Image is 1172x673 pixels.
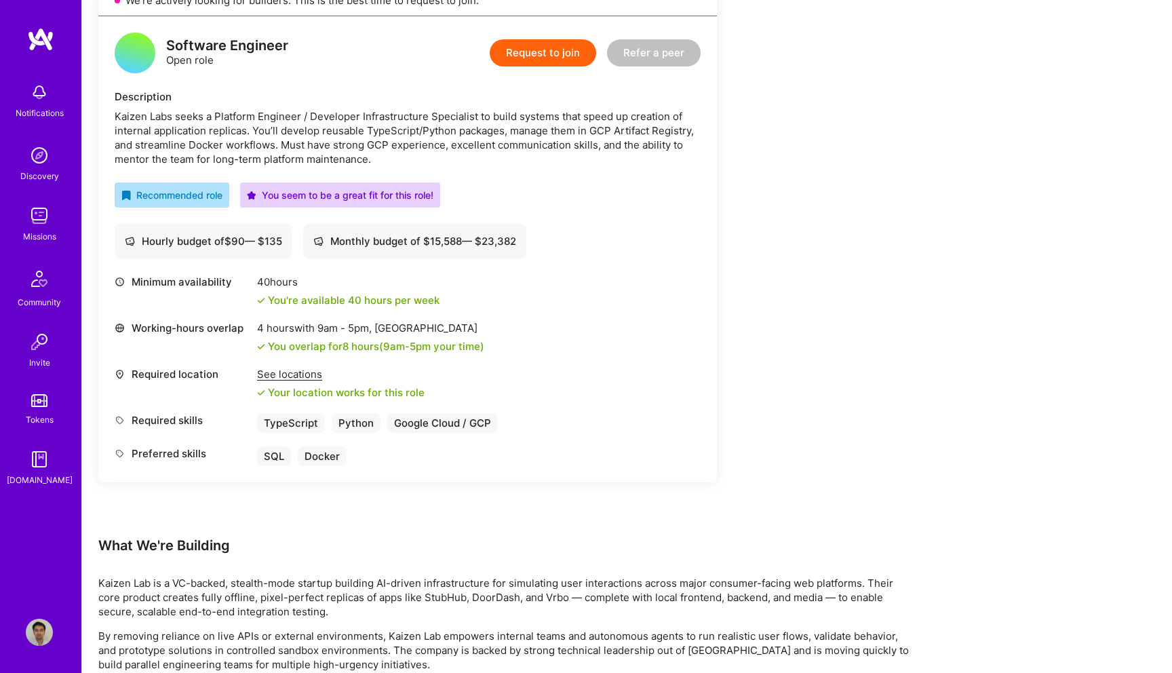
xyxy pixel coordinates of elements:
div: Open role [166,39,288,67]
div: [DOMAIN_NAME] [7,473,73,487]
button: Refer a peer [607,39,701,66]
img: Community [23,263,56,295]
div: You overlap for 8 hours ( your time) [268,339,484,353]
div: Kaizen Labs seeks a Platform Engineer / Developer Infrastructure Specialist to build systems that... [115,109,701,166]
div: Your location works for this role [257,385,425,400]
i: icon Tag [115,448,125,459]
div: Notifications [16,106,64,120]
div: Preferred skills [115,446,250,461]
div: Minimum availability [115,275,250,289]
div: Hourly budget of $ 90 — $ 135 [125,234,282,248]
i: icon Clock [115,277,125,287]
i: icon Tag [115,415,125,425]
div: Required skills [115,413,250,427]
div: SQL [257,446,291,466]
div: Community [18,295,61,309]
img: logo [27,27,54,52]
span: 9am - 5pm [383,340,431,353]
div: You seem to be a great fit for this role! [247,188,433,202]
div: TypeScript [257,413,325,433]
div: Google Cloud / GCP [387,413,498,433]
span: 9am - 5pm , [315,322,374,334]
div: 4 hours with [GEOGRAPHIC_DATA] [257,321,484,335]
div: Invite [29,355,50,370]
i: icon PurpleStar [247,191,256,200]
i: icon Check [257,343,265,351]
div: Tokens [26,412,54,427]
img: discovery [26,142,53,169]
div: Discovery [20,169,59,183]
i: icon Check [257,389,265,397]
div: Required location [115,367,250,381]
div: Monthly budget of $ 15,588 — $ 23,382 [313,234,516,248]
p: By removing reliance on live APIs or external environments, Kaizen Lab empowers internal teams an... [98,629,912,672]
div: Missions [23,229,56,244]
div: See locations [257,367,425,381]
div: 40 hours [257,275,439,289]
img: Invite [26,328,53,355]
img: teamwork [26,202,53,229]
div: Working-hours overlap [115,321,250,335]
button: Request to join [490,39,596,66]
a: User Avatar [22,619,56,646]
i: icon Location [115,369,125,379]
img: User Avatar [26,619,53,646]
i: icon Cash [125,236,135,246]
img: bell [26,79,53,106]
div: Description [115,90,701,104]
div: Python [332,413,380,433]
i: icon World [115,323,125,333]
i: icon RecommendedBadge [121,191,131,200]
div: What We're Building [98,537,912,554]
div: Software Engineer [166,39,288,53]
div: Docker [298,446,347,466]
div: You're available 40 hours per week [257,293,439,307]
img: guide book [26,446,53,473]
img: tokens [31,394,47,407]
p: Kaizen Lab is a VC-backed, stealth-mode startup building AI-driven infrastructure for simulating ... [98,576,912,619]
i: icon Check [257,296,265,305]
i: icon Cash [313,236,324,246]
div: Recommended role [121,188,222,202]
